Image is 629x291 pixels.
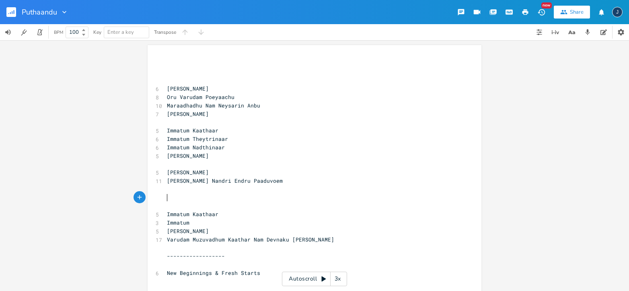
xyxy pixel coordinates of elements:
[167,85,209,92] span: [PERSON_NAME]
[167,211,218,218] span: Immatum Kaathaar
[167,227,209,235] span: [PERSON_NAME]
[331,272,345,286] div: 3x
[282,272,347,286] div: Autoscroll
[93,30,101,35] div: Key
[167,102,260,109] span: Maraadhadhu Nam Neysarin Anbu
[167,269,260,277] span: New Beginnings & Fresh Starts
[167,169,209,176] span: [PERSON_NAME]
[167,93,234,101] span: Oru Varudam Poeyaachu
[533,5,549,19] button: New
[154,30,176,35] div: Transpose
[167,252,225,260] span: ------------------
[107,29,134,36] span: Enter a key
[612,7,623,17] div: jerishsd
[570,8,584,16] div: Share
[167,135,228,142] span: Immatum Theytrinaar
[167,127,218,134] span: Immatum Kaathaar
[167,177,283,184] span: [PERSON_NAME] Nandri Endru Paaduvoem
[54,30,63,35] div: BPM
[167,219,189,226] span: Immatum
[167,152,209,159] span: [PERSON_NAME]
[541,2,552,8] div: New
[167,144,225,151] span: Immatum Nadthinaar
[554,6,590,19] button: Share
[22,8,57,16] span: Puthaandu
[612,3,623,21] button: J
[167,110,209,118] span: [PERSON_NAME]
[167,236,334,243] span: Varudam Muzuvadhum Kaathar Nam Devnaku [PERSON_NAME]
